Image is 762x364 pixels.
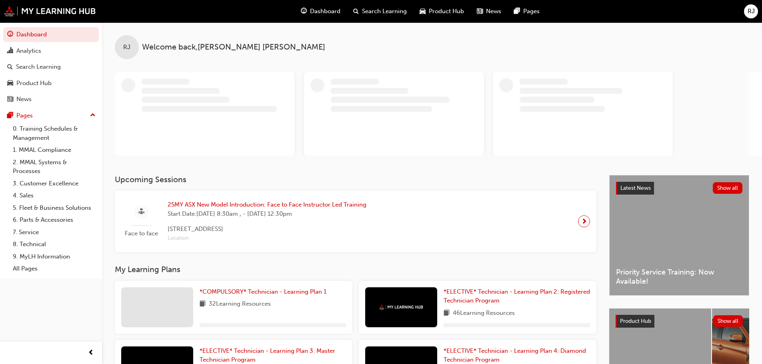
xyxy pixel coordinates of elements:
span: sessionType_FACE_TO_FACE-icon [138,207,144,217]
span: book-icon [200,299,206,309]
span: RJ [123,43,130,52]
div: Analytics [16,46,41,56]
img: mmal [4,6,96,16]
a: 8. Technical [10,238,99,251]
span: Latest News [620,185,651,191]
span: up-icon [90,110,96,121]
span: pages-icon [7,112,13,119]
span: car-icon [420,6,426,16]
span: news-icon [477,6,483,16]
h3: Upcoming Sessions [115,175,596,184]
span: search-icon [353,6,359,16]
span: car-icon [7,80,13,87]
div: Pages [16,111,33,120]
span: *ELECTIVE* Technician - Learning Plan 4: Diamond Technician Program [444,347,586,364]
span: book-icon [444,308,450,318]
a: Product HubShow all [616,315,743,328]
span: 32 Learning Resources [209,299,271,309]
a: Latest NewsShow all [616,182,742,195]
a: Analytics [3,44,99,58]
span: *COMPULSORY* Technician - Learning Plan 1 [200,288,326,295]
a: Search Learning [3,60,99,74]
a: 5. Fleet & Business Solutions [10,202,99,214]
span: *ELECTIVE* Technician - Learning Plan 3: Master Technician Program [200,347,335,364]
span: [STREET_ADDRESS] [168,225,366,234]
span: Start Date: [DATE] 8:30am , - [DATE] 12:30pm [168,209,366,219]
span: Priority Service Training: Now Available! [616,268,742,286]
span: Dashboard [310,7,340,16]
a: search-iconSearch Learning [347,3,413,20]
a: 0. Training Schedules & Management [10,123,99,144]
div: Search Learning [16,62,61,72]
a: News [3,92,99,107]
div: Product Hub [16,79,52,88]
span: prev-icon [88,348,94,358]
a: news-iconNews [470,3,508,20]
button: RJ [744,4,758,18]
a: *COMPULSORY* Technician - Learning Plan 1 [200,287,330,296]
h3: My Learning Plans [115,265,596,274]
a: 4. Sales [10,189,99,202]
button: Pages [3,108,99,123]
span: next-icon [581,216,587,227]
span: 25MY ASX New Model Introduction: Face to Face Instructor Led Training [168,200,366,209]
a: Product Hub [3,76,99,91]
a: pages-iconPages [508,3,546,20]
img: mmal [379,304,423,310]
span: Product Hub [429,7,464,16]
span: News [486,7,501,16]
a: 1. MMAL Compliance [10,144,99,156]
button: Show all [713,182,743,194]
a: 9. MyLH Information [10,251,99,263]
a: 3. Customer Excellence [10,177,99,190]
a: car-iconProduct Hub [413,3,470,20]
span: Location [168,234,366,243]
span: Search Learning [362,7,407,16]
button: DashboardAnalyticsSearch LearningProduct HubNews [3,26,99,108]
span: guage-icon [7,31,13,38]
a: Dashboard [3,27,99,42]
span: Pages [523,7,540,16]
span: *ELECTIVE* Technician - Learning Plan 2: Registered Technician Program [444,288,590,304]
span: Face to face [121,229,161,238]
a: Face to face25MY ASX New Model Introduction: Face to Face Instructor Led TrainingStart Date:[DATE... [121,197,590,246]
a: Latest NewsShow allPriority Service Training: Now Available! [609,175,749,296]
a: All Pages [10,263,99,275]
a: guage-iconDashboard [294,3,347,20]
span: chart-icon [7,48,13,55]
a: 2. MMAL Systems & Processes [10,156,99,177]
span: Product Hub [620,318,651,324]
div: News [16,95,32,104]
span: news-icon [7,96,13,103]
span: pages-icon [514,6,520,16]
span: 46 Learning Resources [453,308,515,318]
span: Welcome back , [PERSON_NAME] [PERSON_NAME] [142,43,325,52]
a: 7. Service [10,226,99,239]
span: guage-icon [301,6,307,16]
button: Show all [713,315,743,327]
span: RJ [748,7,755,16]
a: 6. Parts & Accessories [10,214,99,226]
span: search-icon [7,64,13,71]
a: *ELECTIVE* Technician - Learning Plan 2: Registered Technician Program [444,287,590,305]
